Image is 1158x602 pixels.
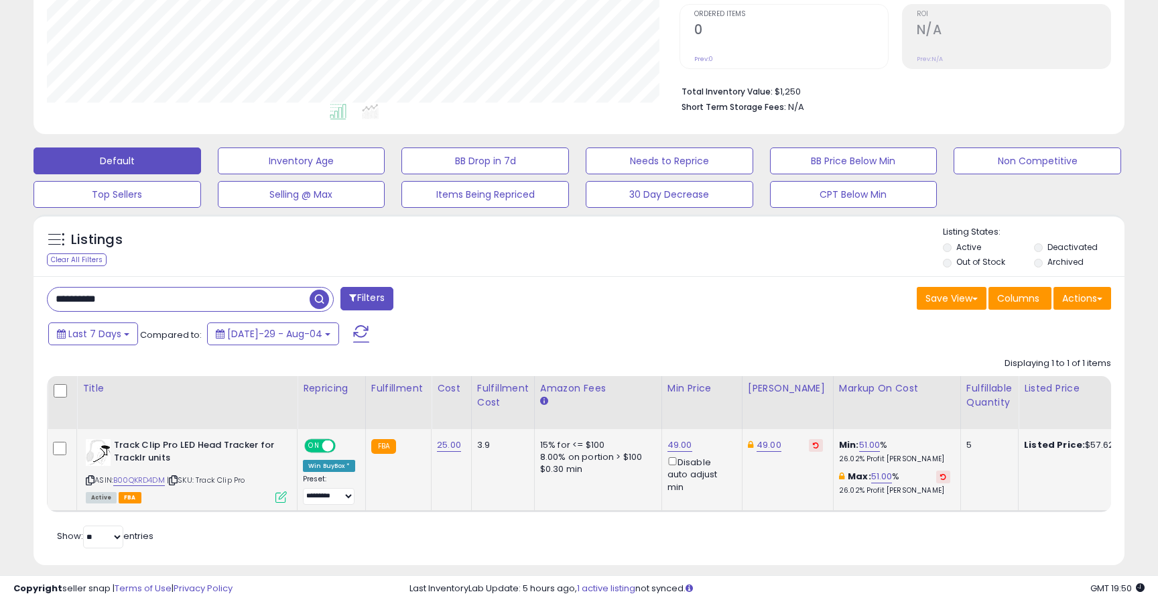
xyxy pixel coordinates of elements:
div: Markup on Cost [839,381,955,396]
button: CPT Below Min [770,181,938,208]
button: BB Drop in 7d [401,147,569,174]
button: Actions [1053,287,1111,310]
span: | SKU: Track Clip Pro [167,475,245,485]
div: Displaying 1 to 1 of 1 items [1005,357,1111,370]
a: 1 active listing [577,582,635,595]
span: N/A [788,101,804,113]
div: 3.9 [477,439,524,451]
div: Fulfillment [371,381,426,396]
div: 15% for <= $100 [540,439,651,451]
b: Total Inventory Value: [682,86,773,97]
i: This overrides the store level max markup for this listing [839,472,844,481]
div: Disable auto adjust min [667,455,732,493]
h5: Listings [71,231,123,249]
button: Default [34,147,201,174]
div: $57.62 [1024,439,1135,451]
span: Ordered Items [694,11,888,18]
a: 51.00 [871,470,893,483]
button: Non Competitive [954,147,1121,174]
p: 26.02% Profit [PERSON_NAME] [839,455,950,464]
div: Repricing [303,381,360,396]
div: Last InventoryLab Update: 5 hours ago, not synced. [409,583,1145,595]
p: Listing States: [943,226,1124,239]
span: Compared to: [140,328,202,341]
img: 31h7l7SdjcL._SL40_.jpg [86,439,111,466]
button: Inventory Age [218,147,385,174]
span: FBA [119,492,141,503]
h2: 0 [694,22,888,40]
div: $0.30 min [540,463,651,475]
b: Track Clip Pro LED Head Tracker for TrackIr units [114,439,277,467]
div: Title [82,381,292,396]
div: Cost [437,381,466,396]
button: Selling @ Max [218,181,385,208]
span: All listings currently available for purchase on Amazon [86,492,117,503]
div: Listed Price [1024,381,1140,396]
th: The percentage added to the cost of goods (COGS) that forms the calculator for Min & Max prices. [833,376,960,429]
a: B00QKRD4DM [113,475,165,486]
div: Fulfillable Quantity [966,381,1013,410]
h2: N/A [917,22,1110,40]
button: BB Price Below Min [770,147,938,174]
p: 26.02% Profit [PERSON_NAME] [839,486,950,495]
label: Archived [1047,256,1084,267]
i: This overrides the store level Dynamic Max Price for this listing [748,440,753,449]
span: OFF [334,440,355,452]
span: Show: entries [57,530,153,542]
button: Save View [917,287,986,310]
small: Prev: 0 [694,55,713,63]
button: Last 7 Days [48,322,138,345]
b: Listed Price: [1024,438,1085,451]
div: Preset: [303,475,355,505]
div: ASIN: [86,439,287,501]
button: Items Being Repriced [401,181,569,208]
div: Amazon Fees [540,381,656,396]
a: 49.00 [757,438,781,452]
b: Short Term Storage Fees: [682,101,786,113]
small: Prev: N/A [917,55,943,63]
span: Columns [997,292,1039,305]
div: 5 [966,439,1008,451]
div: Fulfillment Cost [477,381,529,410]
a: 49.00 [667,438,692,452]
label: Out of Stock [956,256,1005,267]
span: ROI [917,11,1110,18]
a: Privacy Policy [174,582,233,595]
a: Terms of Use [115,582,172,595]
div: seller snap | | [13,583,233,595]
div: Clear All Filters [47,253,107,266]
span: [DATE]-29 - Aug-04 [227,327,322,341]
span: 2025-08-12 19:50 GMT [1090,582,1145,595]
div: % [839,471,950,495]
button: [DATE]-29 - Aug-04 [207,322,339,345]
div: Min Price [667,381,736,396]
div: % [839,439,950,464]
small: FBA [371,439,396,454]
i: Revert to store-level Max Markup [940,473,946,480]
div: 8.00% on portion > $100 [540,451,651,463]
button: Top Sellers [34,181,201,208]
div: Win BuyBox * [303,460,355,472]
span: ON [306,440,322,452]
button: Needs to Reprice [586,147,753,174]
label: Deactivated [1047,241,1098,253]
div: [PERSON_NAME] [748,381,828,396]
small: Amazon Fees. [540,396,548,408]
i: Revert to store-level Dynamic Max Price [813,442,819,448]
button: Columns [988,287,1051,310]
button: 30 Day Decrease [586,181,753,208]
strong: Copyright [13,582,62,595]
label: Active [956,241,981,253]
button: Filters [340,287,393,310]
a: 51.00 [859,438,881,452]
b: Max: [848,470,871,483]
li: $1,250 [682,82,1101,99]
a: 25.00 [437,438,461,452]
b: Min: [839,438,859,451]
span: Last 7 Days [68,327,121,341]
